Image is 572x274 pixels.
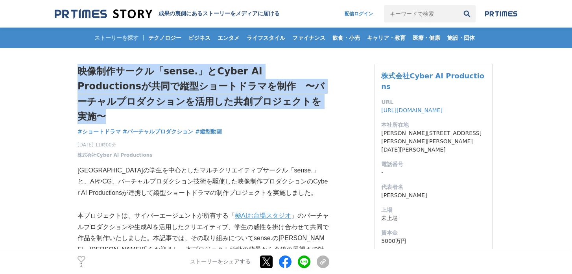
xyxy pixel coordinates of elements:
a: キャリア・教育 [364,28,409,48]
a: エンタメ [214,28,243,48]
a: #縦型動画 [195,128,222,136]
a: 施設・団体 [444,28,478,48]
p: [GEOGRAPHIC_DATA]の学生を中心としたマルチクリエイティブサークル「sense.」と、AIやCG、バーチャルプロダクション技術を駆使した映像制作プロダクションのCyber AI P... [77,165,329,199]
a: 配信ログイン [337,5,381,22]
dt: 本社所在地 [381,121,486,129]
span: #バーチャルプロダクション [123,128,194,135]
span: 施設・団体 [444,34,478,41]
span: [DATE] 11時00分 [77,141,152,148]
dd: - [381,168,486,177]
a: [URL][DOMAIN_NAME] [381,107,443,113]
a: ビジネス [185,28,214,48]
span: #縦型動画 [195,128,222,135]
a: テクノロジー [145,28,185,48]
input: キーワードで検索 [384,5,458,22]
a: 医療・健康 [410,28,443,48]
span: 医療・健康 [410,34,443,41]
span: ビジネス [185,34,214,41]
a: #バーチャルプロダクション [123,128,194,136]
span: 飲食・小売 [329,34,363,41]
dt: URL [381,98,486,106]
a: ファイナンス [289,28,328,48]
dt: 代表者名 [381,183,486,191]
button: 検索 [458,5,476,22]
span: ファイナンス [289,34,328,41]
a: ライフスタイル [244,28,288,48]
dd: 5000万円 [381,237,486,245]
span: エンタメ [214,34,243,41]
dt: 電話番号 [381,160,486,168]
h2: 成果の裏側にあるストーリーをメディアに届ける [159,10,280,17]
dd: [PERSON_NAME] [381,191,486,200]
span: キャリア・教育 [364,34,409,41]
dd: 未上場 [381,214,486,222]
a: 飲食・小売 [329,28,363,48]
span: テクノロジー [145,34,185,41]
img: prtimes [485,11,517,17]
a: 株式会社Cyber AI Productions [381,72,484,91]
p: 本プロジェクトは、サイバーエージェントが所有する「 」のバーチャルプロダクションや生成AIを活用したクリエイティブ、学生の感性を掛け合わせて共同で作品を制作いたしました。本記事では、その取り組み... [77,210,329,267]
dt: 資本金 [381,229,486,237]
dt: 上場 [381,206,486,214]
span: ライフスタイル [244,34,288,41]
p: 2 [77,263,85,267]
a: 成果の裏側にあるストーリーをメディアに届ける 成果の裏側にあるストーリーをメディアに届ける [55,9,280,19]
a: #ショートドラマ [77,128,121,136]
h1: 映像制作サークル「sense.」とCyber AI Productionsが共同で縦型ショートドラマを制作 〜バーチャルプロダクションを活用した共創プロジェクトを実施〜 [77,64,329,124]
span: #ショートドラマ [77,128,121,135]
a: 極AIお台場スタジオ [235,212,291,219]
img: 成果の裏側にあるストーリーをメディアに届ける [55,9,152,19]
a: 株式会社Cyber AI Productions [77,152,152,159]
p: ストーリーをシェアする [190,258,251,265]
dd: [PERSON_NAME][STREET_ADDRESS][PERSON_NAME][PERSON_NAME][DATE][PERSON_NAME] [381,129,486,154]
